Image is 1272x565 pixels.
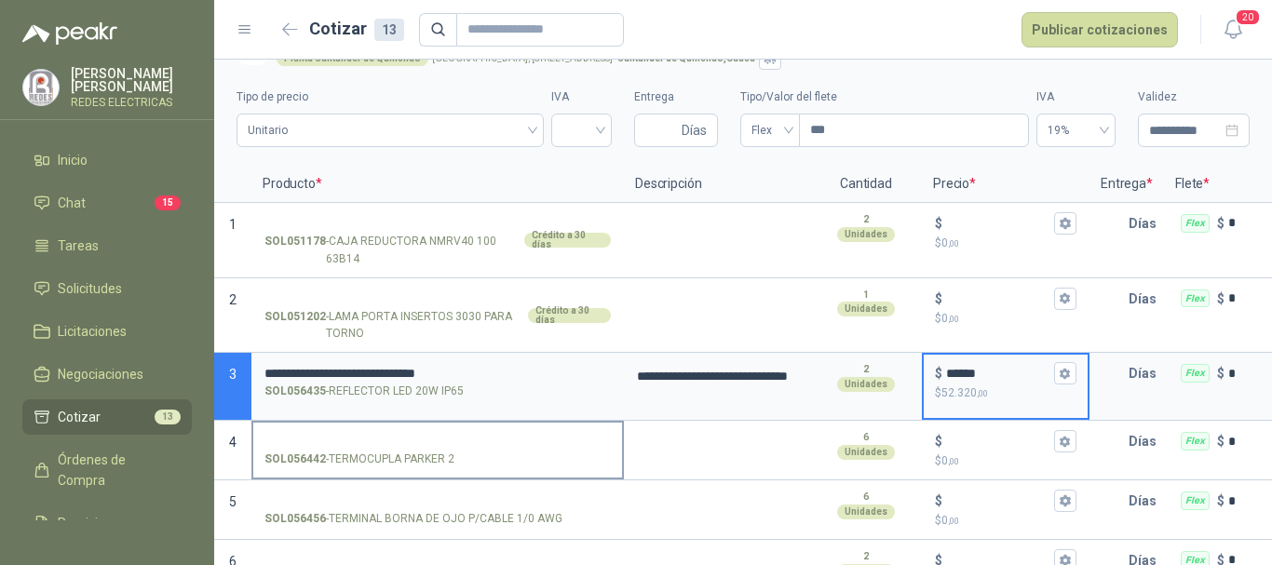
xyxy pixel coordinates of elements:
p: 2 [863,549,869,564]
span: Chat [58,193,86,213]
p: $ [935,431,942,451]
span: 0 [941,312,959,325]
p: Precio [922,166,1089,203]
button: $$0,00 [1054,288,1076,310]
p: $ [935,491,942,511]
input: $$0,00 [946,435,1050,449]
span: 13 [155,410,181,424]
span: 19% [1048,116,1104,144]
span: ,00 [948,314,959,324]
p: $ [935,363,942,383]
h2: Cotizar [309,16,404,42]
div: Crédito a 30 días [524,233,611,248]
p: $ [935,384,1076,402]
div: Flex [1181,364,1210,383]
button: 20 [1216,13,1250,47]
span: Licitaciones [58,321,127,342]
div: 13 [374,19,404,41]
span: Inicio [58,150,88,170]
p: $ [935,235,1076,252]
div: Flex [1181,214,1210,233]
input: SOL056456-TERMINAL BORNA DE OJO P/CABLE 1/0 AWG [264,494,611,508]
a: Cotizar13 [22,399,192,435]
input: $$0,00 [946,291,1050,305]
span: Remisiones [58,513,127,533]
span: 0 [941,454,959,467]
a: Remisiones [22,505,192,541]
strong: SOL051202 [264,308,326,343]
p: Días [1129,482,1164,519]
p: - CAJA REDUCTORA NMRV40 100 63B14 [264,233,521,268]
span: Flex [751,116,789,144]
span: 52.320 [941,386,988,399]
p: $ [1217,213,1225,234]
span: Unitario [248,116,533,144]
button: $$0,00 [1054,430,1076,452]
p: Días [1129,280,1164,317]
label: Validez [1138,88,1250,106]
span: Tareas [58,235,99,256]
p: Descripción [624,166,810,203]
img: Company Logo [23,70,59,105]
span: Negociaciones [58,364,143,384]
input: $$0,00 [946,494,1050,508]
button: $$0,00 [1054,212,1076,235]
input: SOL051202-LAMA PORTA INSERTOS 3030 PARA TORNOCrédito a 30 días [264,292,611,306]
div: Unidades [837,445,895,460]
span: 1 [229,217,237,232]
p: - REFLECTOR LED 20W IP65 [264,383,464,400]
input: SOL056442-TERMOCUPLA PARKER 2 [264,435,611,449]
strong: SOL056442 [264,451,326,468]
a: Inicio [22,142,192,178]
a: Negociaciones [22,356,192,392]
div: Unidades [837,377,895,392]
a: Solicitudes [22,271,192,306]
p: 6 [863,430,869,445]
p: $ [935,289,942,309]
span: 0 [941,236,959,249]
p: 1 [863,288,869,303]
a: Licitaciones [22,314,192,349]
span: Cotizar [58,407,101,427]
input: $$0,00 [946,216,1050,230]
a: Tareas [22,228,192,263]
div: Flex [1181,491,1210,510]
p: - TERMOCUPLA PARKER 2 [264,451,454,468]
span: ,00 [977,388,988,398]
span: 20 [1235,8,1261,26]
p: 2 [863,212,869,227]
p: - LAMA PORTA INSERTOS 3030 PARA TORNO [264,308,524,343]
input: $$52.320,00 [946,367,1050,381]
p: $ [1217,289,1225,309]
p: $ [1217,431,1225,451]
label: Tipo de precio [237,88,544,106]
strong: SOL051178 [264,233,326,268]
div: Flex [1181,432,1210,451]
p: Días [1129,205,1164,242]
span: 2 [229,292,237,307]
strong: SOL056456 [264,510,326,528]
span: Solicitudes [58,278,122,299]
label: Tipo/Valor del flete [740,88,1029,106]
p: $ [1217,491,1225,511]
div: Unidades [837,227,895,242]
p: - TERMINAL BORNA DE OJO P/CABLE 1/0 AWG [264,510,562,528]
div: Flex [1181,289,1210,308]
span: 4 [229,435,237,450]
button: $$0,00 [1054,490,1076,512]
span: 0 [941,514,959,527]
p: REDES ELECTRICAS [71,97,192,108]
label: IVA [1036,88,1116,106]
span: 15 [155,195,181,210]
span: ,00 [948,516,959,526]
label: IVA [551,88,612,106]
span: 5 [229,494,237,509]
p: 6 [863,490,869,504]
p: $ [935,452,1076,470]
p: $ [935,213,942,234]
a: Órdenes de Compra [22,442,192,498]
button: Publicar cotizaciones [1022,12,1178,47]
p: 2 [863,362,869,377]
a: Chat15 [22,185,192,221]
p: $ [1217,363,1225,383]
